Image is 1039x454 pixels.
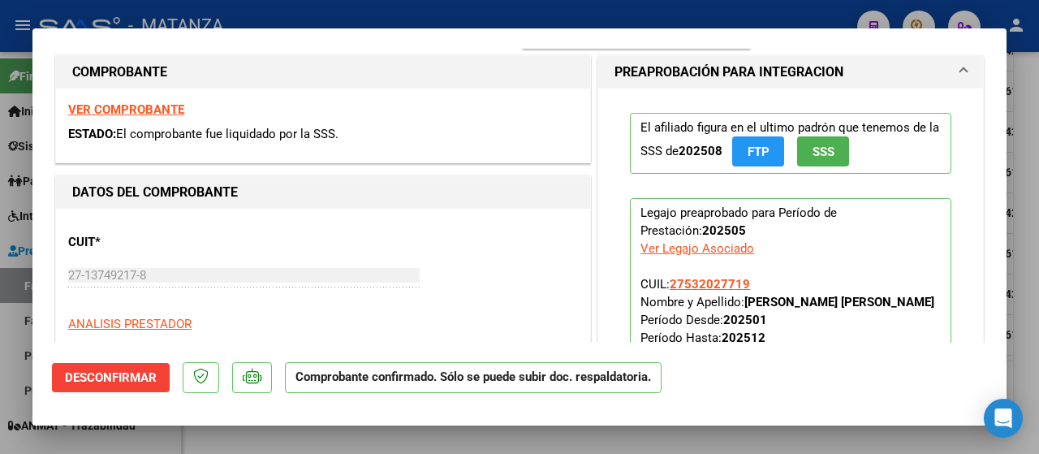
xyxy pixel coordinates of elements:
button: SSS [797,136,849,166]
strong: 202505 [702,223,746,238]
p: CUIT [68,233,221,252]
p: El afiliado figura en el ultimo padrón que tenemos de la SSS de [630,113,951,174]
p: Comprobante confirmado. Sólo se puede subir doc. respaldatoria. [285,362,662,394]
span: El comprobante fue liquidado por la SSS. [116,127,338,141]
strong: 202512 [722,331,765,345]
button: FTP [732,136,784,166]
strong: COMPROBANTE [72,64,167,80]
span: SSS [813,145,834,159]
p: Legajo preaprobado para Período de Prestación: [630,198,951,390]
button: Desconfirmar [52,363,170,392]
span: FTP [748,145,770,159]
span: ANALISIS PRESTADOR [68,317,192,331]
div: PREAPROBACIÓN PARA INTEGRACION [598,89,983,427]
span: 27532027719 [670,277,750,292]
div: Open Intercom Messenger [984,399,1023,438]
a: VER COMPROBANTE [68,102,184,117]
strong: DATOS DEL COMPROBANTE [72,184,238,200]
div: Ver Legajo Asociado [640,240,754,257]
h1: PREAPROBACIÓN PARA INTEGRACION [614,63,843,82]
span: ESTADO: [68,127,116,141]
strong: 202508 [679,144,722,158]
mat-expansion-panel-header: PREAPROBACIÓN PARA INTEGRACION [598,56,983,89]
span: Desconfirmar [65,370,157,385]
strong: [PERSON_NAME] [PERSON_NAME] [744,295,934,309]
strong: 202501 [723,313,767,327]
span: CUIL: Nombre y Apellido: Período Desde: Período Hasta: Admite Dependencia: [640,277,934,381]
